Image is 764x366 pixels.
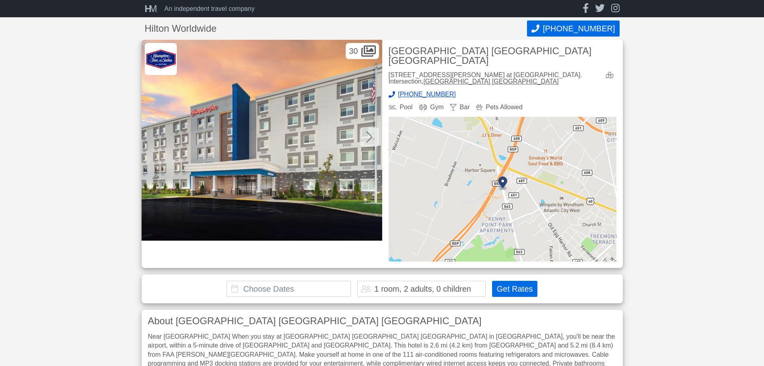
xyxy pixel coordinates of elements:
div: Gym [419,104,444,110]
a: facebook [583,3,589,14]
button: Call [527,20,619,37]
span: [PHONE_NUMBER] [543,24,615,33]
div: [STREET_ADDRESS][PERSON_NAME] at [GEOGRAPHIC_DATA]. Intersection, [389,72,600,85]
div: Bar [450,104,470,110]
img: map [389,117,616,262]
button: Get Rates [492,281,537,297]
div: 30 [346,43,379,59]
div: Pets Allowed [476,104,523,110]
div: Pool [389,104,413,110]
a: instagram [611,3,620,14]
h2: [GEOGRAPHIC_DATA] [GEOGRAPHIC_DATA] [GEOGRAPHIC_DATA] [389,46,616,65]
input: Choose Dates [227,281,351,297]
img: Hilton Worldwide [145,43,177,75]
a: [GEOGRAPHIC_DATA] [GEOGRAPHIC_DATA] [424,78,559,85]
img: Featured [142,40,382,241]
h3: About [GEOGRAPHIC_DATA] [GEOGRAPHIC_DATA] [GEOGRAPHIC_DATA] [148,316,616,326]
div: An independent travel company [164,6,255,12]
div: 1 room, 2 adults, 0 children [374,285,471,293]
h1: Hilton Worldwide [145,24,527,33]
span: H [145,3,149,14]
a: twitter [595,3,605,14]
span: M [149,3,155,14]
a: view map [606,72,616,85]
a: HM [145,4,161,14]
span: [PHONE_NUMBER] [398,91,456,98]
